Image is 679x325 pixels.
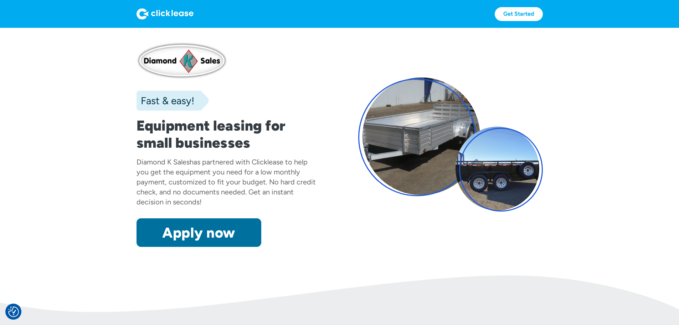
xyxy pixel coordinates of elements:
button: Consent Preferences [8,306,19,317]
a: Get Started [495,7,543,21]
img: Logo [137,8,194,20]
div: Diamond K Sales [137,158,190,166]
div: has partnered with Clicklease to help you get the equipment you need for a low monthly payment, c... [137,158,316,206]
img: Revisit consent button [8,306,19,317]
a: Apply now [137,218,261,247]
div: Fast & easy! [137,93,194,108]
h1: Equipment leasing for small businesses [137,117,321,151]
